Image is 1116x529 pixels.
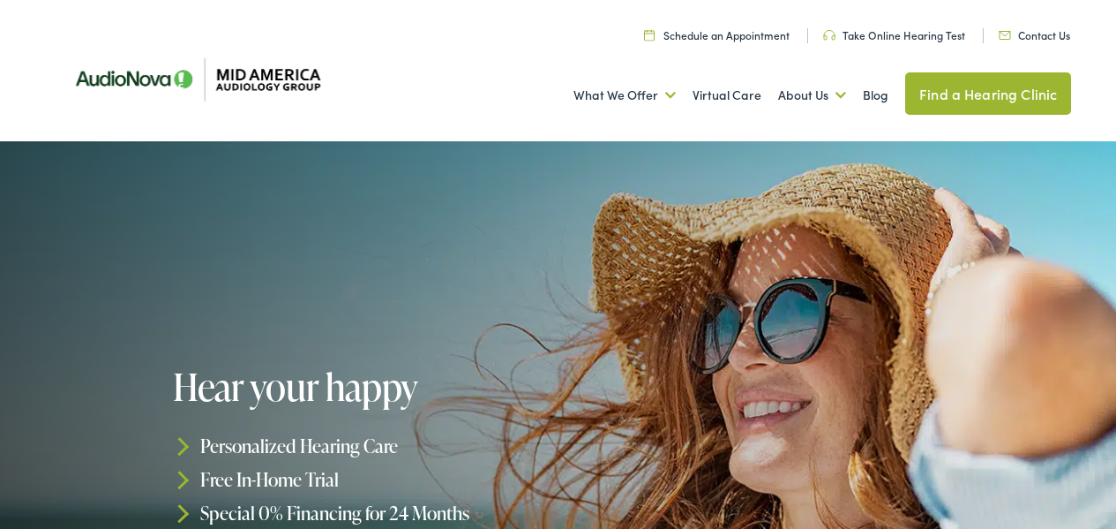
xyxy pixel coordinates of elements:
img: utility icon [644,29,655,41]
a: Contact Us [999,27,1070,42]
a: What We Offer [573,63,676,128]
a: Blog [863,63,888,128]
li: Personalized Hearing Care [173,429,564,463]
a: Virtual Care [693,63,761,128]
img: utility icon [823,30,835,41]
li: Free In-Home Trial [173,463,564,496]
a: About Us [778,63,846,128]
a: Schedule an Appointment [644,27,790,42]
a: Find a Hearing Clinic [905,72,1071,115]
img: utility icon [999,31,1011,40]
a: Take Online Hearing Test [823,27,965,42]
h1: Hear your happy [173,367,564,407]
